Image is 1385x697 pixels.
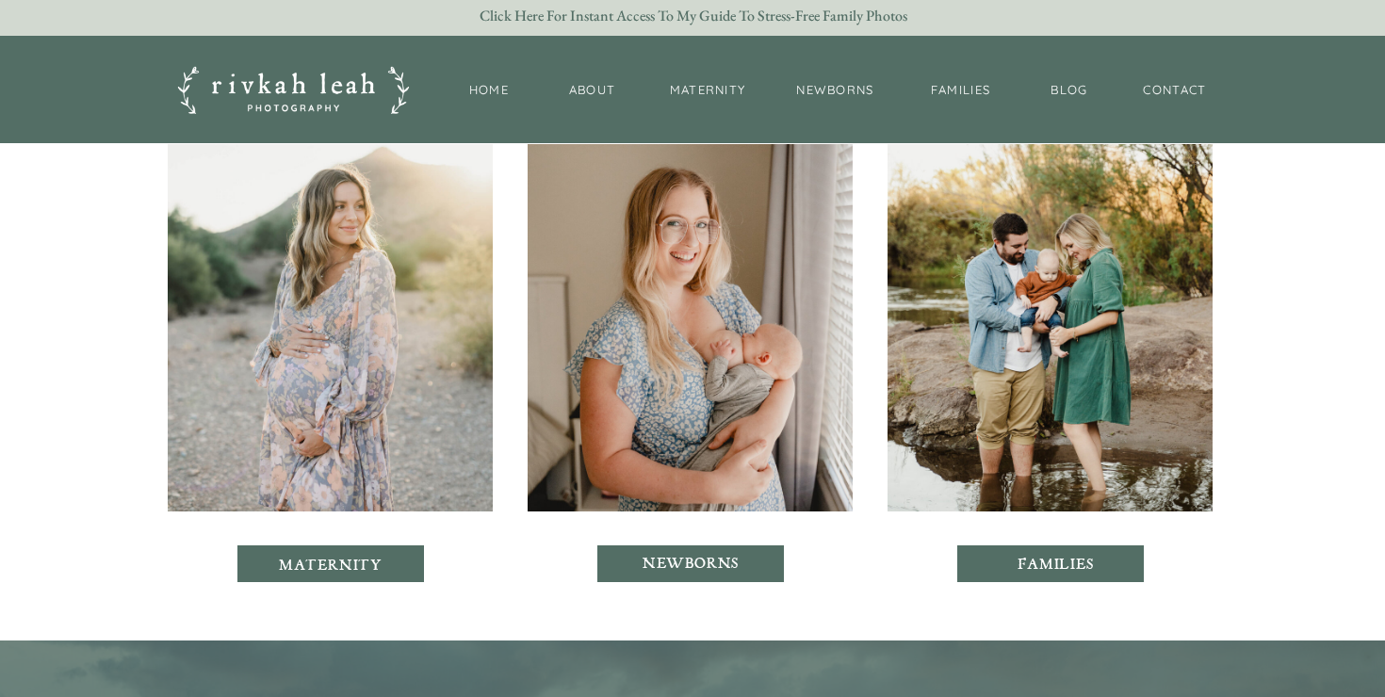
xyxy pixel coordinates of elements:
[665,81,750,100] a: maternity
[920,81,1002,100] a: families
[794,81,876,100] a: newborns
[563,81,621,101] a: About
[460,8,926,26] a: Click Here for Instant Access to my Guide to Stress-Free Family Photos
[639,555,742,573] a: newborns
[1046,81,1093,101] a: BLOG
[1012,556,1100,572] a: families
[1137,81,1213,101] a: Contact
[459,81,519,101] a: Home
[277,557,383,573] a: maternity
